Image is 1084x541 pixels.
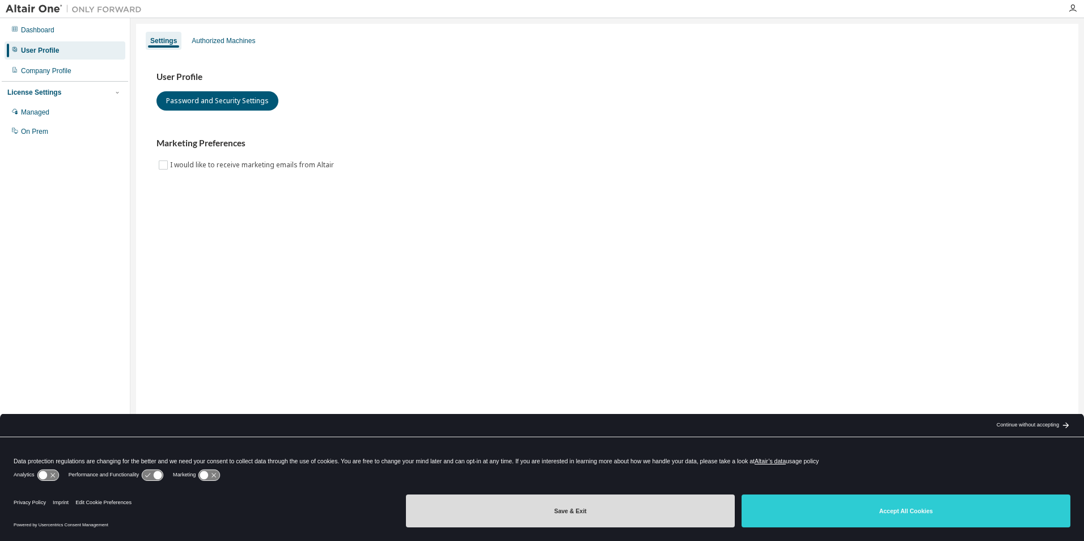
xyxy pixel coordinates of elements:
[156,71,1058,83] h3: User Profile
[7,88,61,97] div: License Settings
[21,46,59,55] div: User Profile
[192,36,255,45] div: Authorized Machines
[6,3,147,15] img: Altair One
[21,66,71,75] div: Company Profile
[156,91,278,111] button: Password and Security Settings
[156,138,1058,149] h3: Marketing Preferences
[150,36,177,45] div: Settings
[170,158,336,172] label: I would like to receive marketing emails from Altair
[21,127,48,136] div: On Prem
[21,26,54,35] div: Dashboard
[21,108,49,117] div: Managed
